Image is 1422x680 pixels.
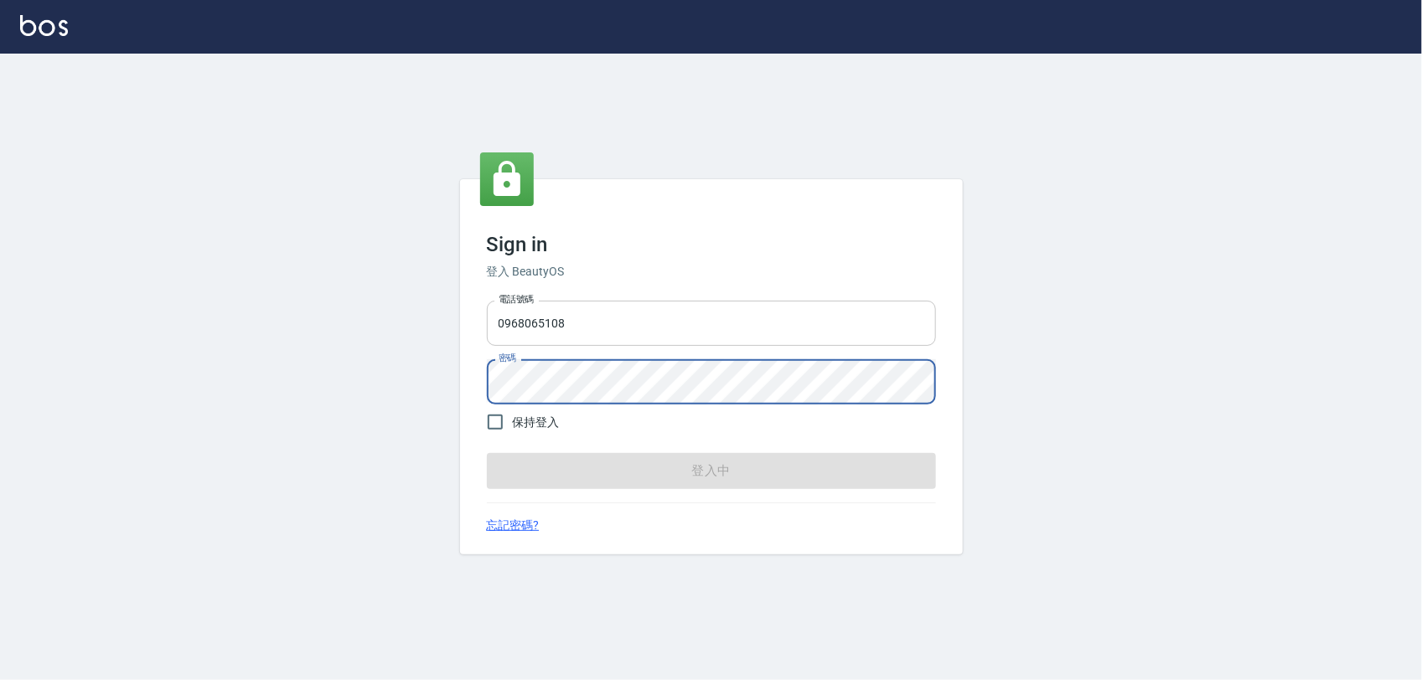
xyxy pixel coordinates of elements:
[487,233,936,256] h3: Sign in
[513,414,560,431] span: 保持登入
[487,263,936,281] h6: 登入 BeautyOS
[499,352,516,364] label: 密碼
[499,293,534,306] label: 電話號碼
[487,517,540,534] a: 忘記密碼?
[20,15,68,36] img: Logo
